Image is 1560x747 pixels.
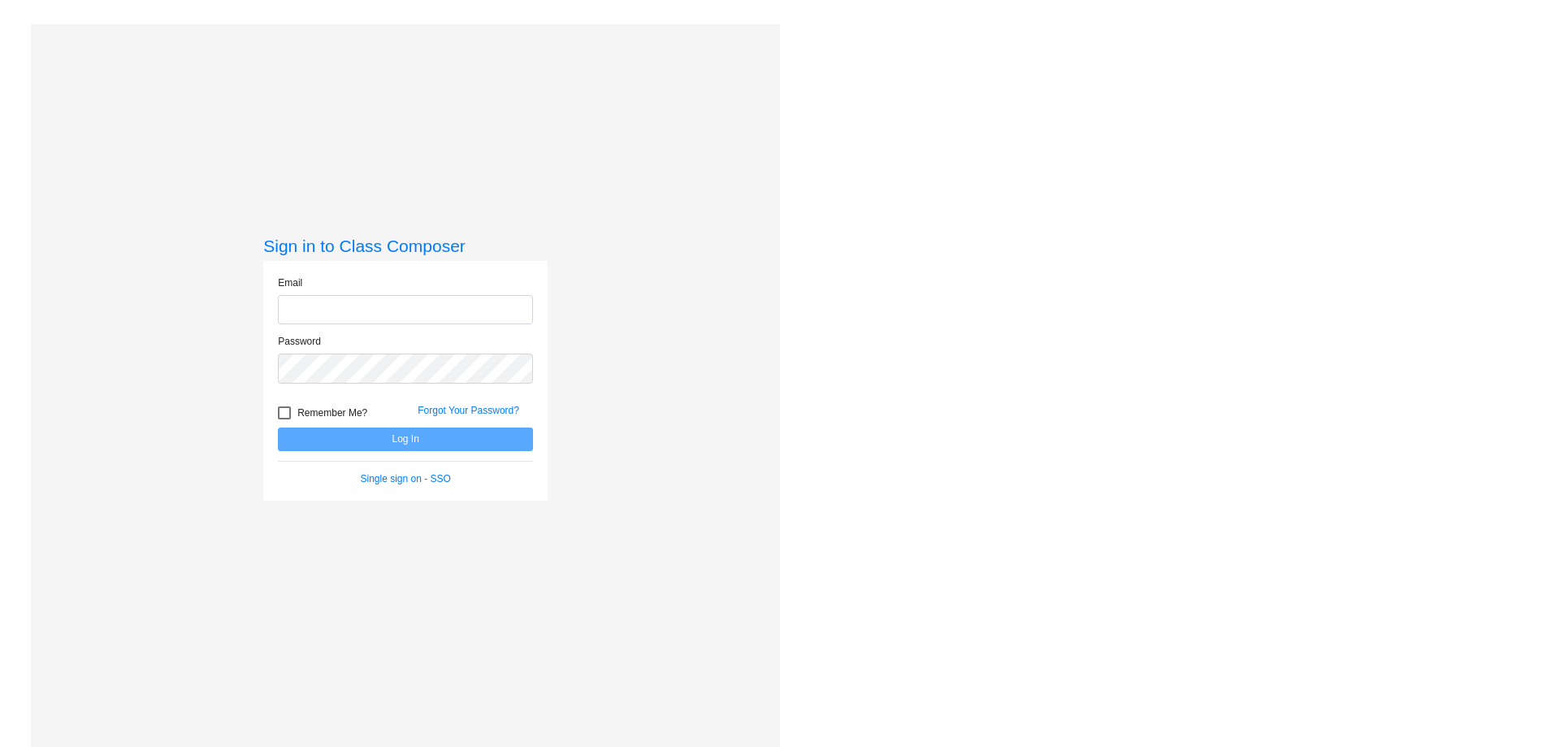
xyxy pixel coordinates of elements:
a: Single sign on - SSO [361,473,451,484]
span: Remember Me? [297,403,367,423]
label: Password [278,334,321,349]
h3: Sign in to Class Composer [263,236,548,256]
button: Log In [278,428,533,451]
label: Email [278,276,302,290]
a: Forgot Your Password? [418,405,519,416]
